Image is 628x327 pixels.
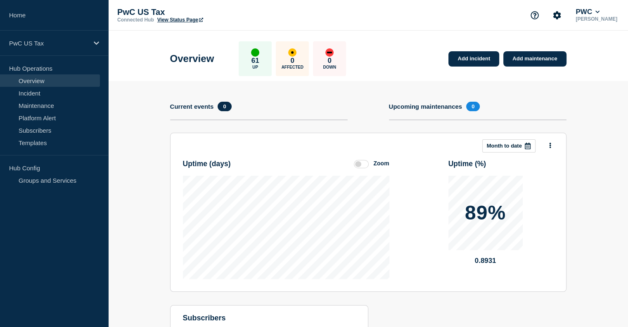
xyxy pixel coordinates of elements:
[251,48,259,57] div: up
[183,160,231,168] h3: Uptime ( days )
[482,139,536,153] button: Month to date
[288,48,296,57] div: affected
[170,53,214,64] h1: Overview
[448,51,499,67] a: Add incident
[389,103,462,110] h4: Upcoming maintenances
[448,160,486,168] h3: Uptime ( % )
[503,51,566,67] a: Add maintenance
[282,65,303,69] p: Affected
[291,57,294,65] p: 0
[117,17,154,23] p: Connected Hub
[465,203,506,223] p: 89%
[574,16,619,22] p: [PERSON_NAME]
[548,7,566,24] button: Account settings
[218,102,231,111] span: 0
[325,48,334,57] div: down
[252,65,258,69] p: Up
[328,57,332,65] p: 0
[526,7,543,24] button: Support
[323,65,336,69] p: Down
[170,103,214,110] h4: Current events
[448,257,523,265] p: 0.8931
[117,7,282,17] p: PwC US Tax
[183,314,355,322] h4: subscribers
[466,102,480,111] span: 0
[251,57,259,65] p: 61
[487,143,522,149] p: Month to date
[373,160,389,167] div: Zoom
[157,17,203,23] a: View Status Page
[9,40,88,47] p: PwC US Tax
[574,8,601,16] button: PWC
